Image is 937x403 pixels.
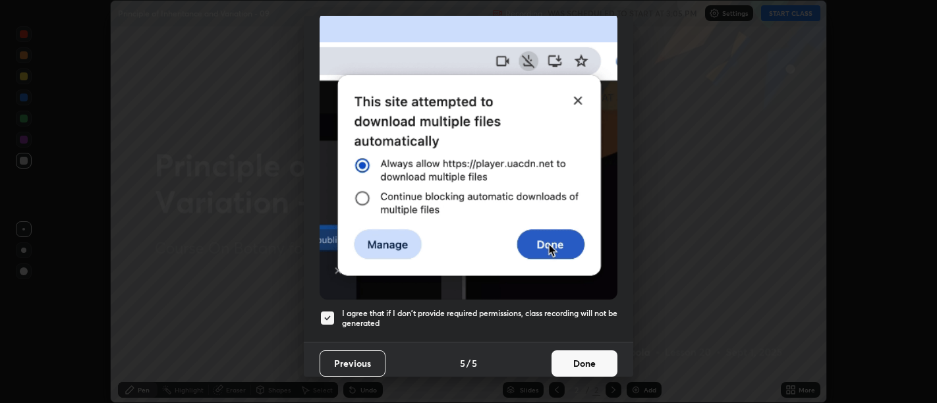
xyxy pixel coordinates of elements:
h4: / [467,356,470,370]
img: downloads-permission-blocked.gif [320,12,617,300]
h4: 5 [472,356,477,370]
button: Previous [320,350,385,377]
h5: I agree that if I don't provide required permissions, class recording will not be generated [342,308,617,329]
button: Done [552,350,617,377]
h4: 5 [460,356,465,370]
